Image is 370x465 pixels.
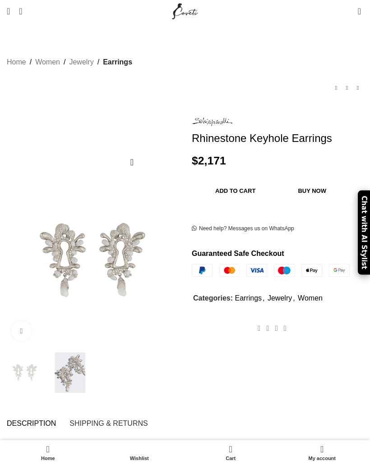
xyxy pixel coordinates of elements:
span: 0 [358,5,365,11]
img: guaranteed-safe-checkout-bordered.j [192,264,350,277]
span: $ [192,155,198,167]
span: Shipping & Returns [69,420,148,427]
a: My account [277,442,368,463]
img: Schiaparelli [192,118,232,126]
span: Description [7,420,56,427]
a: Previous product [331,82,342,93]
a: Wishlist [94,442,185,463]
a: Earrings [235,294,262,302]
a: Women [298,294,323,302]
span: My account [281,456,364,461]
span: Home [7,456,89,461]
a: Pinterest social link [272,322,281,335]
a: 0 [353,2,365,20]
a: Jewelry [69,56,93,68]
a: X social link [264,322,272,335]
img: Schiaparelli bags [50,352,90,393]
span: Categories: [193,294,233,302]
span: , [263,292,264,304]
a: Search [14,2,27,20]
div: My Wishlist [344,2,353,20]
a: Home [7,56,26,68]
h1: Rhinestone Keyhole Earrings [192,132,363,145]
img: Rhinestone Keyhole Earrings [5,352,45,393]
span: Cart [190,456,272,461]
bdi: 2,171 [192,155,226,167]
nav: Breadcrumb [7,56,132,68]
a: Open mobile menu [2,2,14,20]
a: Home [2,442,94,463]
a: 0 Cart [185,442,277,463]
div: My cart [185,442,277,463]
a: WhatsApp social link [281,322,289,335]
a: Earrings [103,56,132,68]
a: Next product [352,82,363,93]
div: My wishlist [94,442,185,463]
strong: Guaranteed Safe Checkout [192,250,284,257]
a: Need help? Messages us on WhatsApp [192,225,294,232]
span: 0 [230,442,236,449]
span: , [293,292,295,304]
button: Buy now [279,181,345,200]
a: Site logo [170,7,200,14]
a: Jewelry [268,294,292,302]
a: Facebook social link [255,322,264,335]
span: Wishlist [98,456,181,461]
button: Add to cart [196,181,274,200]
a: Women [35,56,60,68]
